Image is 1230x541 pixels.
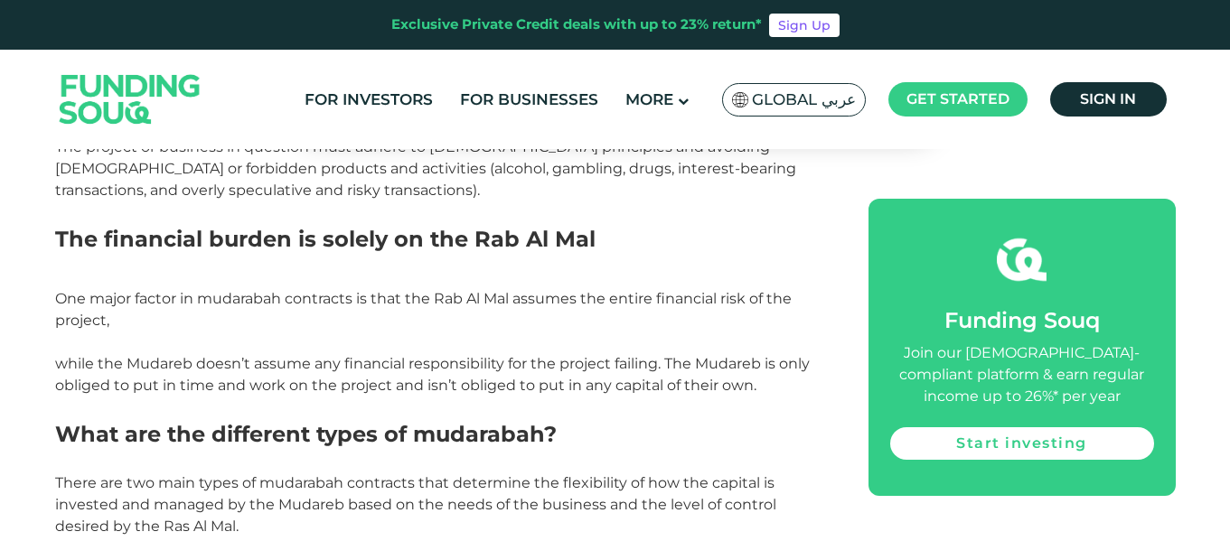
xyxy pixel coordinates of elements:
img: SA Flag [732,92,748,107]
a: Sign Up [769,14,840,37]
span: There are two main types of mudarabah contracts that determine the flexibility of how the capital... [55,474,776,535]
span: The project or business in question must adhere to [DEMOGRAPHIC_DATA] principles and avoiding [DE... [55,138,796,199]
a: Start investing [890,427,1154,460]
span: while the Mudareb doesn’t assume any financial responsibility for the project failing. The Mudare... [55,355,810,394]
span: Sign in [1080,90,1136,107]
span: What are the different types of mudarabah? [55,421,557,447]
span: More [625,90,673,108]
a: For Businesses [455,85,603,115]
span: One major factor in mudarabah contracts is that the Rab Al Mal assumes the entire financial risk ... [55,290,792,329]
img: fsicon [997,235,1047,284]
div: Exclusive Private Credit deals with up to 23% return* [391,14,762,35]
a: For Investors [300,85,437,115]
img: Logo [42,53,219,145]
div: Join our [DEMOGRAPHIC_DATA]-compliant platform & earn regular income up to 26%* per year [890,342,1154,407]
span: Funding Souq [944,307,1100,333]
span: Global عربي [752,89,856,110]
span: Get started [906,90,1009,107]
span: The financial burden is solely on the Rab Al Mal [55,226,596,252]
a: Sign in [1050,82,1167,117]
